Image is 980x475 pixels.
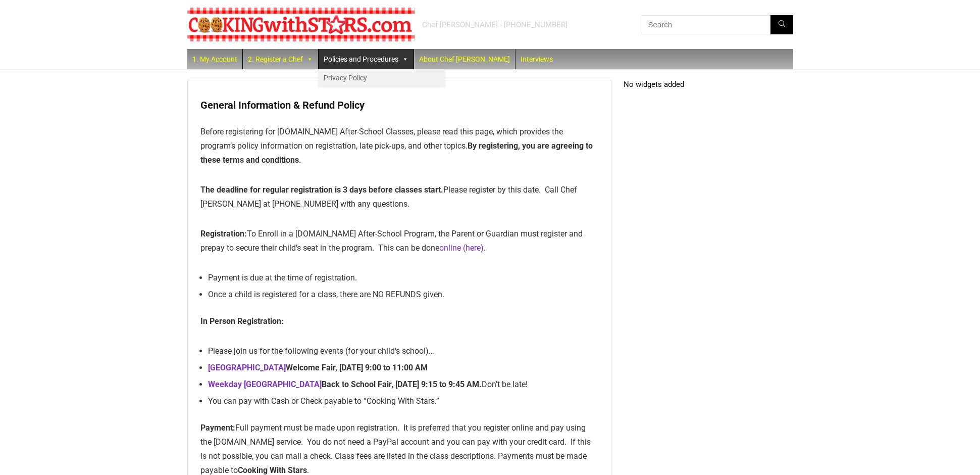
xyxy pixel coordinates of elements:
strong: In Person Registration: [200,316,284,326]
a: Privacy Policy [319,69,445,87]
li: Please join us for the following events (for your child’s school)… [208,344,598,358]
a: Policies and Procedures [319,49,414,69]
strong: Registration: [200,229,247,239]
p: Before registering for [DOMAIN_NAME] After-School Classes, please read this page, which provides ... [200,125,598,167]
button: Search [770,15,793,34]
a: online (here) [439,243,484,253]
a: 1. My Account [187,49,242,69]
img: Chef Paula's Cooking With Stars [187,8,415,41]
p: To Enroll in a [DOMAIN_NAME] After-School Program, the Parent or Guardian must register and prepa... [200,227,598,255]
a: [GEOGRAPHIC_DATA] [208,363,286,372]
li: Payment is due at the time of registration. [208,271,598,285]
p: Please register by this date. Call Chef [PERSON_NAME] at [PHONE_NUMBER] with any questions. [200,183,598,211]
strong: Cooking With Stars [238,465,307,475]
li: Don’t be late! [208,377,598,392]
a: Weekday [GEOGRAPHIC_DATA] [208,379,322,389]
li: You can pay with Cash or Check payable to “Cooking With Stars.” [208,394,598,408]
a: Interviews [515,49,558,69]
strong: The deadline for regular registration is 3 days before classes start. [200,185,443,195]
strong: Welcome Fair, [DATE] 9:00 to 11:00 AM [208,363,428,372]
strong: Payment: [200,423,235,433]
a: About Chef [PERSON_NAME] [414,49,515,69]
a: 2. Register a Chef [243,49,318,69]
li: Once a child is registered for a class, there are NO REFUNDS given. [208,288,598,302]
p: No widgets added [624,80,793,89]
input: Search [642,15,793,34]
strong: Back to School Fair, [DATE] 9:15 to 9:45 AM. [208,379,482,389]
div: Chef [PERSON_NAME] - [PHONE_NUMBER] [422,20,568,30]
h3: General Information & Refund Policy [200,98,598,112]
